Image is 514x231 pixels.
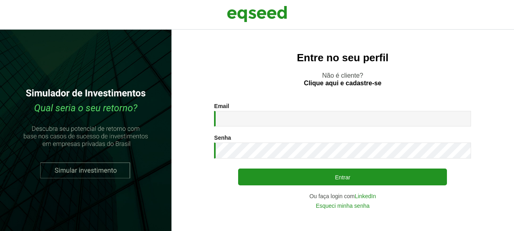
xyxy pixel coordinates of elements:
label: Email [214,103,229,109]
h2: Entre no seu perfil [188,52,498,64]
img: EqSeed Logo [227,4,287,24]
a: Clique aqui e cadastre-se [304,80,381,86]
p: Não é cliente? [188,72,498,87]
label: Senha [214,135,231,141]
button: Entrar [238,169,447,185]
div: Ou faça login com [214,193,471,199]
a: LinkedIn [355,193,376,199]
a: Esqueci minha senha [316,203,369,209]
